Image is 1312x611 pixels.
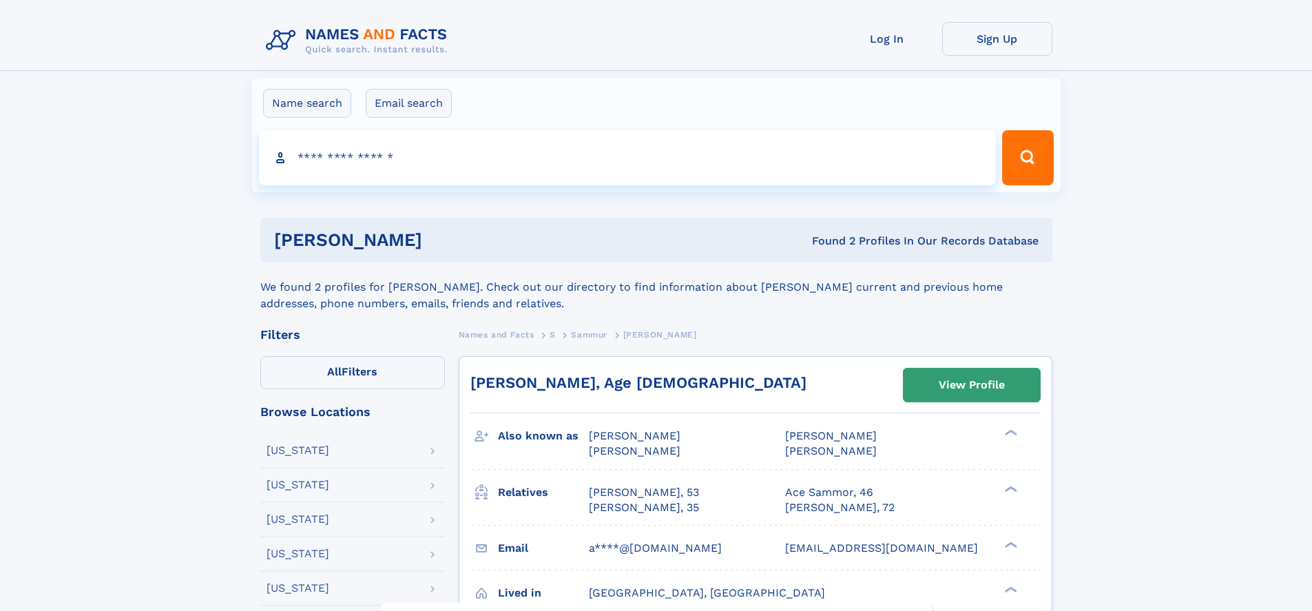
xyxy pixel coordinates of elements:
[274,231,617,249] h1: [PERSON_NAME]
[589,586,825,599] span: [GEOGRAPHIC_DATA], [GEOGRAPHIC_DATA]
[785,541,978,555] span: [EMAIL_ADDRESS][DOMAIN_NAME]
[571,326,607,343] a: Sammur
[498,424,589,448] h3: Also known as
[260,22,459,59] img: Logo Names and Facts
[785,444,877,457] span: [PERSON_NAME]
[1001,484,1018,493] div: ❯
[260,356,445,389] label: Filters
[267,514,329,525] div: [US_STATE]
[617,234,1039,249] div: Found 2 Profiles In Our Records Database
[498,537,589,560] h3: Email
[832,22,942,56] a: Log In
[267,445,329,456] div: [US_STATE]
[470,374,806,391] a: [PERSON_NAME], Age [DEMOGRAPHIC_DATA]
[589,444,680,457] span: [PERSON_NAME]
[498,581,589,605] h3: Lived in
[1001,428,1018,437] div: ❯
[260,262,1052,312] div: We found 2 profiles for [PERSON_NAME]. Check out our directory to find information about [PERSON_...
[623,330,697,340] span: [PERSON_NAME]
[267,548,329,559] div: [US_STATE]
[550,330,556,340] span: S
[260,406,445,418] div: Browse Locations
[260,329,445,341] div: Filters
[785,429,877,442] span: [PERSON_NAME]
[259,130,997,185] input: search input
[785,485,873,500] a: Ace Sammor, 46
[263,89,351,118] label: Name search
[589,429,680,442] span: [PERSON_NAME]
[267,479,329,490] div: [US_STATE]
[267,583,329,594] div: [US_STATE]
[571,330,607,340] span: Sammur
[498,481,589,504] h3: Relatives
[942,22,1052,56] a: Sign Up
[785,500,895,515] a: [PERSON_NAME], 72
[366,89,452,118] label: Email search
[904,369,1040,402] a: View Profile
[550,326,556,343] a: S
[939,369,1005,401] div: View Profile
[589,500,699,515] a: [PERSON_NAME], 35
[459,326,534,343] a: Names and Facts
[589,485,699,500] a: [PERSON_NAME], 53
[1001,540,1018,549] div: ❯
[1002,130,1053,185] button: Search Button
[1001,585,1018,594] div: ❯
[327,365,342,378] span: All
